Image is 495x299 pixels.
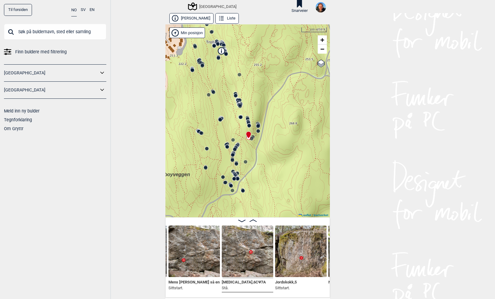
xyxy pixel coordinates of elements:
[154,172,190,177] span: Cowboyveggen
[168,226,220,277] img: Mens Arne sa en annen vei
[222,226,273,277] img: Sorbitol
[81,4,86,16] button: SV
[320,45,324,53] span: −
[4,126,23,131] a: Om Gryttr
[328,226,380,277] img: Nar fuglene har floyet 200906
[169,27,205,38] div: Vis min posisjon
[168,279,236,284] span: Mens [PERSON_NAME] så en ann... , 7A
[71,4,77,16] button: NO
[4,48,106,56] a: Finn buldere med filtrering
[299,213,311,217] a: Leaflet
[318,35,327,44] a: Zoom in
[275,279,297,284] span: Jordskokk , 5
[328,279,372,284] span: Når fuglene har flø... , 6B+
[15,48,67,56] span: Finn buldere med filtrering
[222,285,266,291] p: Stå.
[312,213,313,217] span: |
[320,36,324,44] span: +
[4,69,98,77] a: [GEOGRAPHIC_DATA]
[315,57,327,70] a: Layers
[168,285,236,291] p: Sittstart.
[169,13,214,24] button: [PERSON_NAME]
[90,4,94,16] button: EN
[275,226,327,277] img: Jordskokk 240423
[313,213,328,217] a: Kartverket
[4,24,106,40] input: Søk på buldernavn, sted eller samling
[275,285,297,291] p: Sittstart.
[189,3,236,10] div: [GEOGRAPHIC_DATA]
[316,2,326,12] img: Profilbilde
[4,86,98,94] a: [GEOGRAPHIC_DATA]
[215,13,239,24] button: Liste
[301,27,327,32] div: 100 m
[318,44,327,54] a: Zoom out
[222,279,266,284] span: [MEDICAL_DATA] , 6C Ψ 7A
[4,109,40,113] a: Meld inn ny bulder
[4,4,32,16] a: Til forsiden
[4,117,32,122] a: Tegnforklaring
